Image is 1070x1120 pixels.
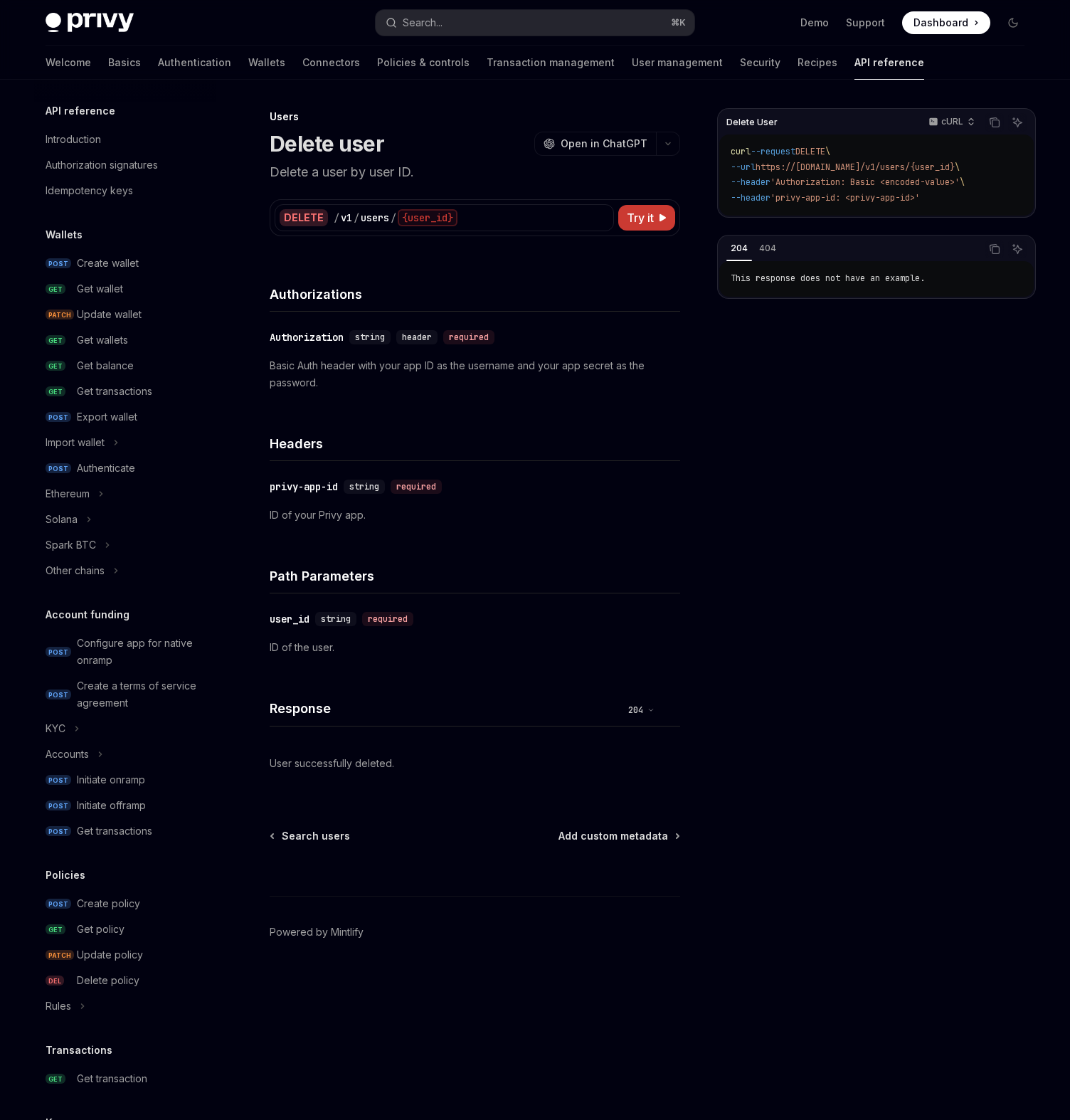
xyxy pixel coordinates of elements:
a: API reference [854,46,924,80]
a: Transaction management [487,46,615,80]
a: Connectors [302,46,360,80]
div: DELETE [280,209,328,226]
span: --url [731,162,756,173]
a: GETGet transactions [34,379,216,404]
div: Create wallet [77,255,139,272]
span: Dashboard [913,16,968,30]
h4: Headers [270,434,680,453]
button: 204 [628,703,655,717]
div: Authorization signatures [46,157,158,174]
span: GET [46,924,65,935]
div: / [391,211,396,225]
a: Add custom metadata [558,829,679,843]
span: https://[DOMAIN_NAME]/v1/users/{user_id} [756,162,955,173]
span: 'privy-app-id: <privy-app-id>' [770,192,920,204]
div: Users [270,110,680,124]
span: DEL [46,976,64,986]
span: Search users [282,829,350,843]
span: Open in ChatGPT [561,137,647,151]
div: Solana [46,511,78,528]
p: ID of the user. [270,639,680,656]
span: string [355,332,385,343]
div: privy-app-id [270,480,338,494]
div: user_id [270,612,309,626]
span: GET [46,1074,65,1084]
span: 'Authorization: Basic <encoded-value>' [770,176,960,188]
div: 404 [755,240,780,257]
span: --header [731,176,770,188]
span: POST [46,775,71,786]
span: ⌘ K [671,17,686,28]
h5: Policies [46,867,85,884]
h5: Transactions [46,1042,112,1059]
div: users [361,211,389,225]
div: Get transactions [77,823,152,840]
span: string [321,613,351,625]
a: GETGet transaction [34,1066,216,1092]
div: Initiate onramp [77,771,145,788]
div: 204 [726,240,752,257]
a: POSTCreate policy [34,891,216,916]
button: Toggle Ethereum section [34,481,216,507]
a: Demo [800,16,829,30]
div: Create a terms of service agreement [77,677,208,712]
div: / [354,211,359,225]
div: Get wallets [77,332,128,349]
span: header [402,332,432,343]
span: POST [46,826,71,837]
span: string [349,481,379,492]
a: Basics [108,46,141,80]
div: Delete policy [77,972,139,989]
div: Configure app for native onramp [77,635,208,669]
h5: Account funding [46,606,129,623]
h4: Response [270,699,623,718]
a: Authentication [158,46,231,80]
div: Create policy [77,895,140,912]
p: Basic Auth header with your app ID as the username and your app secret as the password. [270,357,680,391]
div: Get policy [77,921,125,938]
div: required [391,480,442,494]
a: POSTAuthenticate [34,455,216,481]
a: Search users [271,829,350,843]
span: Try it [627,209,654,226]
a: GETGet policy [34,916,216,942]
div: Rules [46,998,71,1015]
a: GETGet wallet [34,276,216,302]
div: Ethereum [46,485,90,502]
button: Toggle Import wallet section [34,430,216,455]
div: Get wallet [77,280,123,297]
span: GET [46,361,65,371]
div: required [443,330,494,344]
a: Policies & controls [377,46,470,80]
h5: Wallets [46,226,83,243]
a: Security [740,46,780,80]
button: Open search [376,10,694,36]
div: Import wallet [46,434,105,451]
a: POSTCreate wallet [34,250,216,276]
a: Dashboard [902,11,990,34]
div: Introduction [46,131,101,148]
span: POST [46,258,71,269]
a: Recipes [798,46,837,80]
span: \ [960,176,965,188]
button: Ask AI [1008,113,1027,132]
span: POST [46,647,71,657]
button: Toggle Spark BTC section [34,532,216,558]
a: Powered by Mintlify [270,925,364,939]
a: POSTInitiate offramp [34,793,216,818]
h4: Authorizations [270,285,680,304]
p: cURL [941,116,963,127]
div: / [334,211,339,225]
button: Copy the contents from the code block [985,240,1004,258]
a: DELDelete policy [34,968,216,993]
span: POST [46,463,71,474]
button: Toggle Rules section [34,993,216,1019]
a: Idempotency keys [34,178,216,204]
button: Toggle Solana section [34,507,216,532]
span: \ [955,162,960,173]
button: Toggle Accounts section [34,741,216,767]
div: Search... [403,14,443,31]
a: Wallets [248,46,285,80]
div: Get balance [77,357,134,374]
a: Welcome [46,46,91,80]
